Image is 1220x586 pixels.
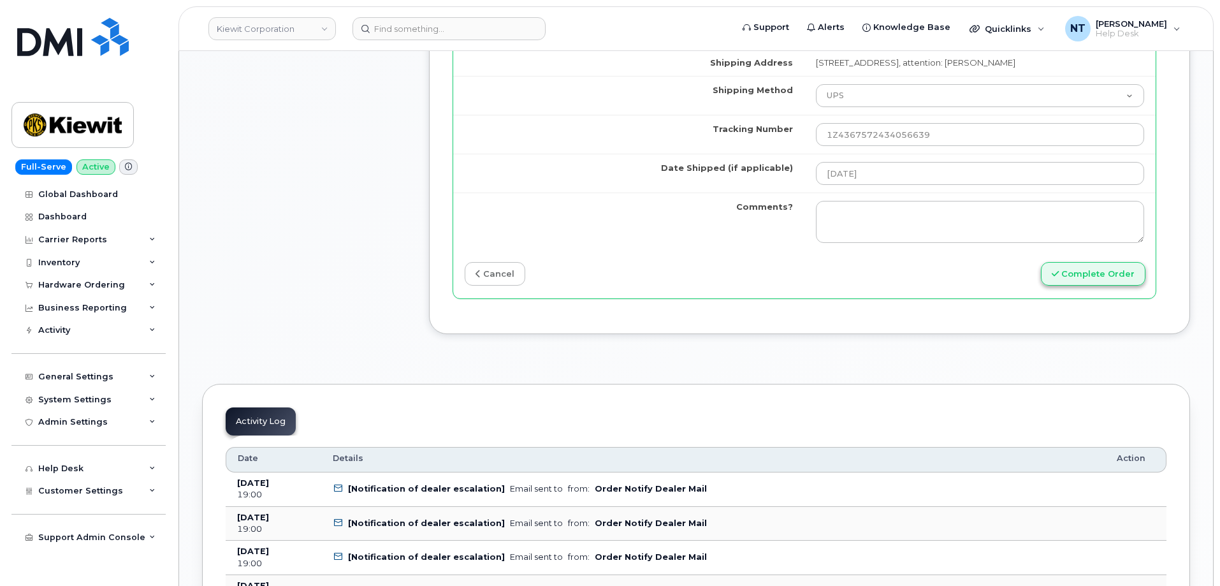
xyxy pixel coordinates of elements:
[237,524,310,535] div: 19:00
[237,489,310,501] div: 19:00
[510,484,563,494] div: Email sent to
[465,262,525,286] a: cancel
[798,15,853,40] a: Alerts
[348,484,505,494] b: [Notification of dealer escalation]
[1041,262,1145,286] button: Complete Order
[734,15,798,40] a: Support
[208,17,336,40] a: Kiewit Corporation
[237,478,269,488] b: [DATE]
[510,552,563,562] div: Email sent to
[568,484,590,494] span: from:
[985,24,1031,34] span: Quicklinks
[510,518,563,528] div: Email sent to
[348,552,505,562] b: [Notification of dealer escalation]
[661,162,793,174] label: Date Shipped (if applicable)
[961,16,1054,41] div: Quicklinks
[237,546,269,556] b: [DATE]
[568,552,590,562] span: from:
[1096,29,1167,39] span: Help Desk
[818,21,845,34] span: Alerts
[710,57,793,69] label: Shipping Address
[1056,16,1189,41] div: Nicholas Taylor
[1096,18,1167,29] span: [PERSON_NAME]
[333,453,363,464] span: Details
[1165,531,1210,576] iframe: Messenger Launcher
[568,518,590,528] span: from:
[853,15,959,40] a: Knowledge Base
[595,484,707,494] b: Order Notify Dealer Mail
[713,84,793,96] label: Shipping Method
[238,453,258,464] span: Date
[873,21,950,34] span: Knowledge Base
[595,518,707,528] b: Order Notify Dealer Mail
[1105,447,1166,472] th: Action
[736,201,793,213] label: Comments?
[237,513,269,522] b: [DATE]
[713,123,793,135] label: Tracking Number
[804,48,1156,77] td: [STREET_ADDRESS], attention: [PERSON_NAME]
[595,552,707,562] b: Order Notify Dealer Mail
[237,558,310,569] div: 19:00
[352,17,546,40] input: Find something...
[1070,21,1086,36] span: NT
[753,21,789,34] span: Support
[348,518,505,528] b: [Notification of dealer escalation]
